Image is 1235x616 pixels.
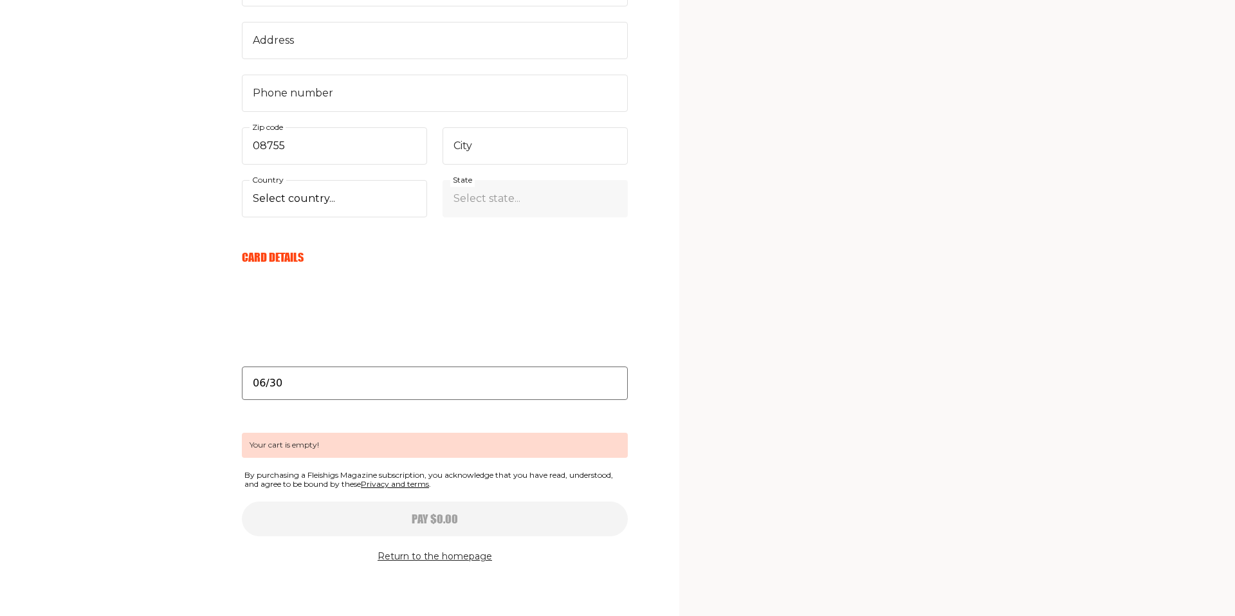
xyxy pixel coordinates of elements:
select: Country [242,180,427,217]
input: Phone number [242,75,628,112]
input: Zip code [242,127,427,165]
button: Return to the homepage [378,549,492,565]
iframe: card [242,279,628,376]
select: State [443,180,628,217]
label: State [450,173,475,187]
span: Pay $0.00 [412,513,458,525]
span: Your cart is empty! [242,433,628,457]
span: By purchasing a Fleishigs Magazine subscription, you acknowledge that you have read, understood, ... [242,468,628,492]
input: Please enter a valid expiration date in the format MM/YY [242,367,628,400]
label: Zip code [250,120,286,134]
a: Privacy and terms [361,479,429,489]
input: Address [242,22,628,59]
label: Country [250,173,286,187]
input: City [443,127,628,165]
iframe: cvv [242,323,628,419]
button: Pay $0.00 [242,502,628,536]
h6: Card Details [242,250,628,264]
